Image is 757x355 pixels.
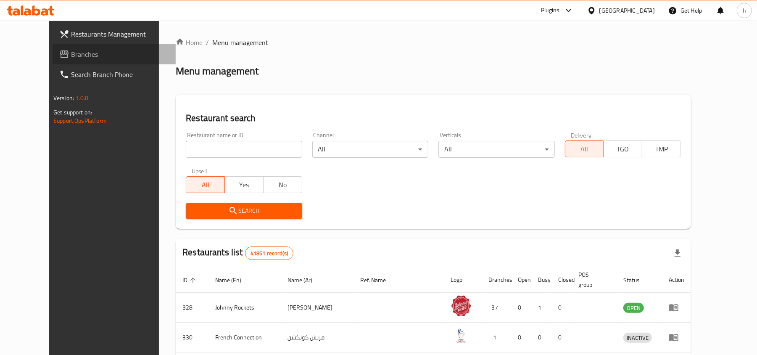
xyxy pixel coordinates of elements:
[53,44,176,64] a: Branches
[531,267,551,293] th: Busy
[288,275,323,285] span: Name (Ar)
[206,37,209,48] li: /
[569,143,601,155] span: All
[281,323,354,352] td: فرنش كونكشن
[623,333,652,343] div: INACTIVE
[646,143,678,155] span: TMP
[215,275,252,285] span: Name (En)
[531,323,551,352] td: 0
[208,293,281,323] td: Johnny Rockets
[531,293,551,323] td: 1
[224,176,264,193] button: Yes
[71,29,169,39] span: Restaurants Management
[190,179,222,191] span: All
[511,323,531,352] td: 0
[281,293,354,323] td: [PERSON_NAME]
[451,325,472,346] img: French Connection
[599,6,655,15] div: [GEOGRAPHIC_DATA]
[541,5,559,16] div: Plugins
[607,143,639,155] span: TGO
[176,37,691,48] nav: breadcrumb
[743,6,746,15] span: h
[71,69,169,79] span: Search Branch Phone
[182,246,293,260] h2: Restaurants list
[53,64,176,85] a: Search Branch Phone
[186,203,302,219] button: Search
[662,267,691,293] th: Action
[182,275,198,285] span: ID
[482,267,511,293] th: Branches
[208,323,281,352] td: French Connection
[193,206,295,216] span: Search
[245,249,293,257] span: 41851 record(s)
[511,267,531,293] th: Open
[186,176,225,193] button: All
[176,293,208,323] td: 328
[71,49,169,59] span: Branches
[53,24,176,44] a: Restaurants Management
[667,243,688,263] div: Export file
[176,323,208,352] td: 330
[571,132,592,138] label: Delivery
[176,64,258,78] h2: Menu management
[669,302,684,313] div: Menu
[642,140,681,157] button: TMP
[53,107,92,118] span: Get support on:
[482,293,511,323] td: 37
[623,333,652,343] span: INACTIVE
[53,115,107,126] a: Support.OpsPlatform
[623,303,644,313] span: OPEN
[511,293,531,323] td: 0
[438,141,554,158] div: All
[482,323,511,352] td: 1
[603,140,642,157] button: TGO
[565,140,604,157] button: All
[186,112,681,125] h2: Restaurant search
[53,93,74,103] span: Version:
[186,141,302,158] input: Search for restaurant name or ID..
[361,275,397,285] span: Ref. Name
[551,323,572,352] td: 0
[176,37,203,48] a: Home
[263,176,302,193] button: No
[451,295,472,316] img: Johnny Rockets
[245,246,293,260] div: Total records count
[75,93,88,103] span: 1.0.0
[578,270,607,290] span: POS group
[669,332,684,342] div: Menu
[192,168,207,174] label: Upsell
[623,275,651,285] span: Status
[212,37,268,48] span: Menu management
[228,179,260,191] span: Yes
[267,179,299,191] span: No
[312,141,428,158] div: All
[551,267,572,293] th: Closed
[551,293,572,323] td: 0
[444,267,482,293] th: Logo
